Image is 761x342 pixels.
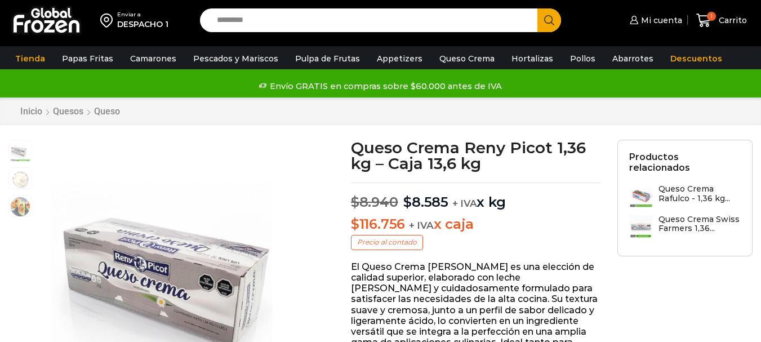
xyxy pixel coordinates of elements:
a: Quesos [52,106,84,117]
div: DESPACHO 1 [117,19,168,30]
bdi: 116.756 [351,216,405,232]
p: x caja [351,216,600,233]
div: Enviar a [117,11,168,19]
h1: Queso Crema Reny Picot 1,36 kg – Caja 13,6 kg [351,140,600,171]
span: reny-picot [9,140,32,163]
span: Carrito [716,15,747,26]
span: + IVA [452,198,477,209]
a: Abarrotes [607,48,659,69]
span: $ [403,194,412,210]
span: Mi cuenta [638,15,682,26]
a: Queso Crema Swiss Farmers 1,36... [629,215,741,239]
h3: Queso Crema Rafulco - 1,36 kg... [658,184,741,203]
span: salmon-ahumado-2 [9,196,32,218]
a: Queso Crema Rafulco - 1,36 kg... [629,184,741,208]
h2: Productos relacionados [629,152,741,173]
nav: Breadcrumb [20,106,121,117]
a: Queso Crema [434,48,500,69]
p: x kg [351,183,600,211]
bdi: 8.585 [403,194,448,210]
a: Pollos [564,48,601,69]
span: $ [351,216,359,232]
a: Appetizers [371,48,428,69]
span: $ [351,194,359,210]
a: Queso [94,106,121,117]
a: 1 Carrito [693,7,750,34]
p: Precio al contado [351,235,423,250]
a: Hortalizas [506,48,559,69]
span: 1 [707,12,716,21]
a: Pescados y Mariscos [188,48,284,69]
a: Tienda [10,48,51,69]
a: Inicio [20,106,43,117]
button: Search button [537,8,561,32]
h3: Queso Crema Swiss Farmers 1,36... [658,215,741,234]
img: address-field-icon.svg [100,11,117,30]
a: Mi cuenta [627,9,682,32]
a: Papas Fritas [56,48,119,69]
span: + IVA [409,220,434,231]
a: Camarones [124,48,182,69]
span: queso crema 2 [9,168,32,190]
a: Descuentos [665,48,728,69]
a: Pulpa de Frutas [290,48,366,69]
bdi: 8.940 [351,194,398,210]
